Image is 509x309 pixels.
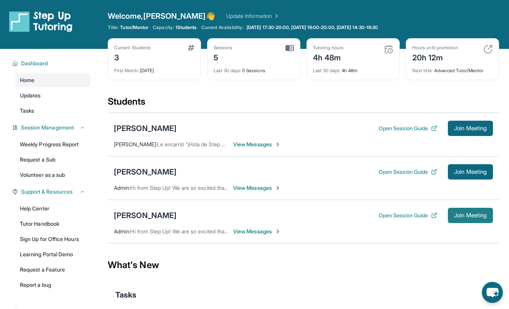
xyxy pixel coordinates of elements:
[114,228,130,235] span: Admin :
[153,24,174,31] span: Capacity:
[15,217,90,231] a: Tutor Handbook
[15,263,90,277] a: Request a Feature
[20,107,34,115] span: Tasks
[114,123,177,134] div: [PERSON_NAME]
[21,188,73,196] span: Support & Resources
[384,45,393,54] img: card
[313,45,344,51] div: Tutoring hours
[245,24,379,31] a: [DATE] 17:30-20:00, [DATE] 19:00-20:00, [DATE] 14:30-19:30
[272,12,280,20] img: Chevron Right
[114,63,195,74] div: [DATE]
[188,45,195,51] img: card
[15,168,90,182] a: Volunteer as a sub
[15,73,90,87] a: Home
[313,51,344,63] div: 4h 48m
[233,228,281,235] span: View Messages
[15,202,90,215] a: Help Center
[214,51,233,63] div: 5
[114,141,157,147] span: [PERSON_NAME] :
[20,92,41,99] span: Updates
[15,248,90,261] a: Learning Portal Demo
[454,170,487,174] span: Join Meeting
[18,188,86,196] button: Support & Resources
[285,45,294,52] img: card
[108,95,499,112] div: Students
[448,208,493,223] button: Join Meeting
[379,125,437,132] button: Open Session Guide
[18,60,86,67] button: Dashboard
[454,126,487,131] span: Join Meeting
[313,68,340,73] span: Last 30 days :
[20,76,34,84] span: Home
[114,210,177,221] div: [PERSON_NAME]
[108,24,118,31] span: Title:
[9,11,73,32] img: logo
[379,168,437,176] button: Open Session Guide
[15,89,90,102] a: Updates
[15,232,90,246] a: Sign Up for Office Hours
[120,24,148,31] span: Tutor/Mentor
[114,68,139,73] span: First Match :
[226,12,280,20] a: Update Information
[448,164,493,180] button: Join Meeting
[21,60,48,67] span: Dashboard
[313,63,393,74] div: 4h 48m
[114,167,177,177] div: [PERSON_NAME]
[157,141,326,147] span: Le encantó “¡Hola de Step Up! Estamos muy emocionados de que e…”
[114,51,151,63] div: 3
[15,104,90,118] a: Tasks
[448,121,493,136] button: Join Meeting
[412,51,458,63] div: 20h 12m
[214,68,241,73] span: Last 30 days :
[15,278,90,292] a: Report a bug
[275,141,281,147] img: Chevron-Right
[482,282,503,303] button: chat-button
[15,138,90,151] a: Weekly Progress Report
[108,248,499,282] div: What's New
[108,11,216,21] span: Welcome, [PERSON_NAME] 👋
[15,153,90,167] a: Request a Sub
[114,184,130,191] span: Admin :
[18,124,86,131] button: Session Management
[214,63,294,74] div: 5 Sessions
[454,213,487,218] span: Join Meeting
[115,290,136,300] span: Tasks
[246,24,378,31] span: [DATE] 17:30-20:00, [DATE] 19:00-20:00, [DATE] 14:30-19:30
[175,24,197,31] span: 1 Students
[201,24,243,31] span: Current Availability:
[412,63,493,74] div: Advanced Tutor/Mentor
[214,45,233,51] div: Sessions
[275,228,281,235] img: Chevron-Right
[483,45,493,54] img: card
[114,45,151,51] div: Current Students
[379,212,437,219] button: Open Session Guide
[275,185,281,191] img: Chevron-Right
[412,45,458,51] div: Hours until promotion
[233,184,281,192] span: View Messages
[233,141,281,148] span: View Messages
[21,124,74,131] span: Session Management
[412,68,433,73] span: Next title :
